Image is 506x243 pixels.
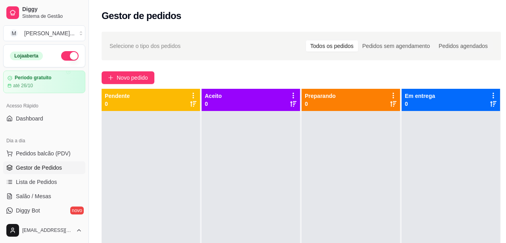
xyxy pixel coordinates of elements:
span: [EMAIL_ADDRESS][DOMAIN_NAME] [22,227,73,233]
div: Loja aberta [10,52,43,60]
span: Sistema de Gestão [22,13,82,19]
div: Pedidos sem agendamento [358,40,434,52]
div: Pedidos agendados [434,40,492,52]
p: Pendente [105,92,130,100]
span: plus [108,75,114,80]
button: Alterar Status [61,51,79,61]
button: Pedidos balcão (PDV) [3,147,85,160]
span: Diggy Bot [16,207,40,214]
a: Lista de Pedidos [3,176,85,188]
span: Pedidos balcão (PDV) [16,149,71,157]
div: Dia a dia [3,134,85,147]
p: 0 [405,100,435,108]
h2: Gestor de pedidos [102,10,181,22]
span: Novo pedido [117,73,148,82]
article: Período gratuito [15,75,52,81]
span: M [10,29,18,37]
span: Diggy [22,6,82,13]
button: Select a team [3,25,85,41]
p: 0 [105,100,130,108]
span: Selecione o tipo dos pedidos [110,42,181,50]
div: Acesso Rápido [3,99,85,112]
div: [PERSON_NAME] ... [24,29,75,37]
span: Lista de Pedidos [16,178,57,186]
div: Todos os pedidos [306,40,358,52]
a: Período gratuitoaté 26/10 [3,71,85,93]
p: 0 [305,100,336,108]
article: até 26/10 [13,82,33,89]
p: 0 [205,100,222,108]
a: DiggySistema de Gestão [3,3,85,22]
a: Salão / Mesas [3,190,85,203]
a: Gestor de Pedidos [3,161,85,174]
a: Dashboard [3,112,85,125]
span: Dashboard [16,115,43,122]
span: Gestor de Pedidos [16,164,62,172]
button: Novo pedido [102,71,154,84]
a: Diggy Botnovo [3,204,85,217]
span: Salão / Mesas [16,192,51,200]
p: Aceito [205,92,222,100]
p: Em entrega [405,92,435,100]
p: Preparando [305,92,336,100]
button: [EMAIL_ADDRESS][DOMAIN_NAME] [3,221,85,240]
